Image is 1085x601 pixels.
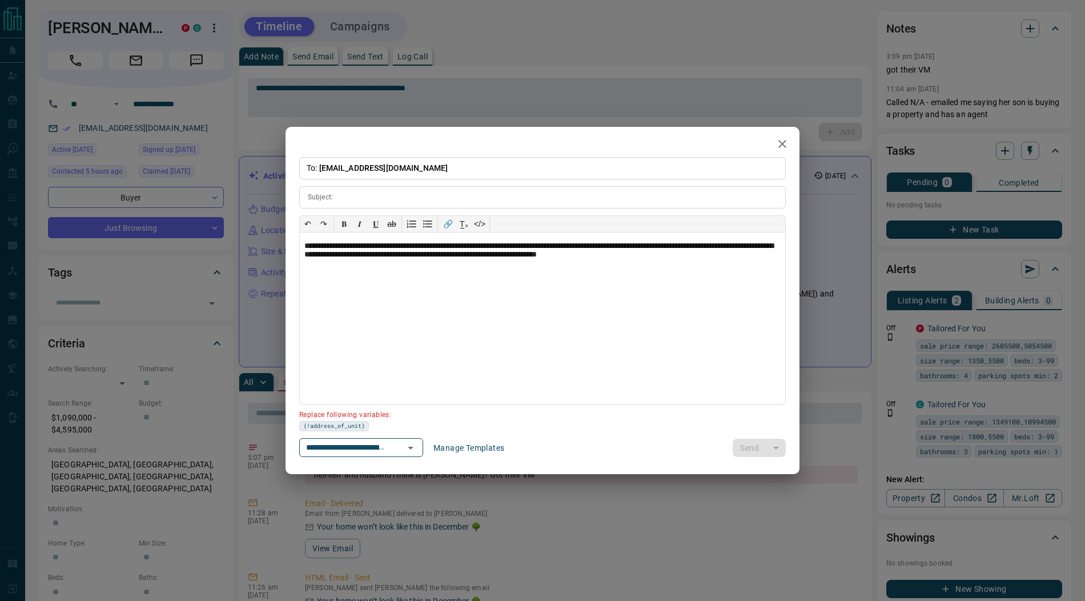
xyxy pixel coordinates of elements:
[472,216,488,232] button: </>
[384,216,400,232] button: ab
[733,439,786,457] div: split button
[308,192,333,202] p: Subject:
[352,216,368,232] button: 𝑰
[427,439,511,457] button: Manage Templates
[373,219,379,229] span: 𝐔
[319,163,448,173] span: [EMAIL_ADDRESS][DOMAIN_NAME]
[403,440,419,456] button: Open
[300,216,316,232] button: ↶
[387,219,396,229] s: ab
[440,216,456,232] button: 🔗
[456,216,472,232] button: T̲ₓ
[299,406,778,421] p: Replace following variables:
[420,216,436,232] button: Bullet list
[316,216,332,232] button: ↷
[299,157,786,179] p: To:
[303,422,365,431] span: {!address_of_unit}
[404,216,420,232] button: Numbered list
[336,216,352,232] button: 𝐁
[368,216,384,232] button: 𝐔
